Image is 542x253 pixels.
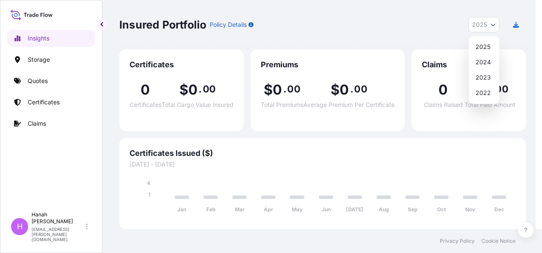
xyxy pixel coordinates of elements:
span: 2025 [472,20,487,29]
div: 2022 [472,85,496,101]
button: Year Selector [468,17,499,32]
div: 2023 [472,70,496,85]
div: 2025 [472,39,496,55]
div: Year Selector [469,36,499,104]
p: Policy Details [210,20,247,29]
div: 2024 [472,55,496,70]
p: Insured Portfolio [119,18,206,32]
